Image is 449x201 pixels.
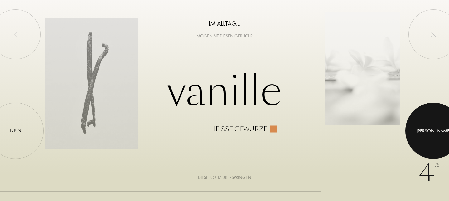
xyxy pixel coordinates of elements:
[435,162,440,169] span: /5
[419,154,440,192] div: 4
[10,127,21,135] div: Nein
[13,32,18,37] img: left_onboard.svg
[431,32,436,37] img: quit_onboard.svg
[45,69,404,133] div: Vanille
[198,174,251,181] div: Diese Notiz überspringen
[210,126,267,133] div: Heiße Gewürze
